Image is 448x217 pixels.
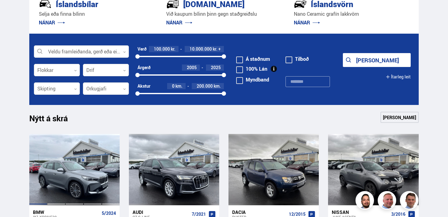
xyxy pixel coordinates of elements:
div: BMW [33,209,99,215]
span: km. [214,84,221,89]
div: Nissan [332,209,388,215]
div: Dacia [232,209,286,215]
label: 100% Lán [236,66,267,71]
h1: Nýtt á skrá [29,114,79,127]
span: 100.000 [154,46,170,52]
span: 200.000 [197,83,213,89]
a: [PERSON_NAME] [380,112,419,123]
a: NÁNAR [294,19,320,26]
a: NÁNAR [39,19,65,26]
p: Selja eða finna bílinn [39,10,154,18]
span: kr. [213,47,217,52]
div: Audi [133,209,189,215]
span: 10.000.000 [190,46,212,52]
span: 3/2016 [391,212,405,217]
img: siFngHWaQ9KaOqBr.png [379,192,397,211]
span: 0 [172,83,175,89]
div: Akstur [138,84,150,89]
img: nhp88E3Fdnt1Opn2.png [356,192,375,211]
p: Við kaupum bílinn þinn gegn staðgreiðslu [166,10,282,18]
span: 7/2021 [192,212,206,217]
span: + [218,47,221,52]
a: NÁNAR [166,19,192,26]
span: km. [175,84,183,89]
label: Tilboð [286,56,309,61]
p: Nano Ceramic grafín lakkvörn [294,10,409,18]
span: 5/2024 [102,211,116,216]
span: kr. [171,47,175,52]
span: 2025 [211,65,221,70]
button: Ítarleg leit [386,70,411,84]
div: Verð [138,47,146,52]
div: Árgerð [138,65,150,70]
button: [PERSON_NAME] [343,53,411,67]
label: Á staðnum [236,56,270,61]
img: FbJEzSuNWCJXmdc-.webp [401,192,419,211]
span: 12/2015 [289,212,306,217]
span: 2005 [187,65,197,70]
label: Myndband [236,77,269,82]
